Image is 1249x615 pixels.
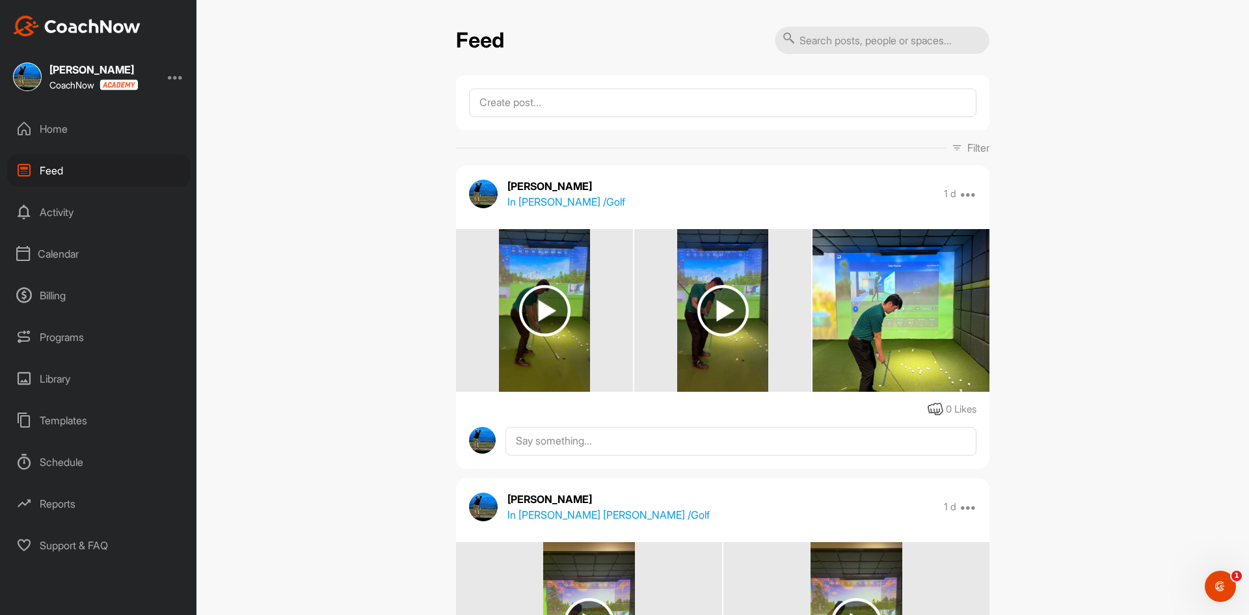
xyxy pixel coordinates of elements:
img: CoachNow [13,16,141,36]
img: play [519,285,571,336]
img: media [499,229,591,392]
div: Calendar [7,238,191,270]
div: 0 Likes [946,402,976,417]
img: square_c2c968d1ba4d61bfa9fef65f62c7a1bd.jpg [13,62,42,91]
img: media [813,193,989,429]
h2: Feed [456,28,504,53]
img: play [697,285,749,336]
p: In [PERSON_NAME] [PERSON_NAME] / Golf [507,507,710,523]
div: Programs [7,321,191,353]
div: Reports [7,487,191,520]
div: Home [7,113,191,145]
p: In [PERSON_NAME] / Golf [507,194,625,210]
img: avatar [469,493,498,521]
div: Schedule [7,446,191,478]
p: [PERSON_NAME] [507,491,710,507]
div: Feed [7,154,191,187]
div: Activity [7,196,191,228]
p: 1 d [944,187,956,200]
img: avatar [469,427,496,454]
div: Billing [7,279,191,312]
div: CoachNow [49,79,138,90]
img: CoachNow acadmey [100,79,138,90]
div: Library [7,362,191,395]
iframe: Intercom live chat [1205,571,1236,602]
p: Filter [967,140,989,156]
div: Support & FAQ [7,529,191,562]
p: 1 d [944,500,956,513]
p: [PERSON_NAME] [507,178,625,194]
div: Templates [7,404,191,437]
img: media [677,229,769,392]
img: avatar [469,180,498,208]
input: Search posts, people or spaces... [775,27,989,54]
span: 1 [1231,571,1242,581]
div: [PERSON_NAME] [49,64,138,75]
